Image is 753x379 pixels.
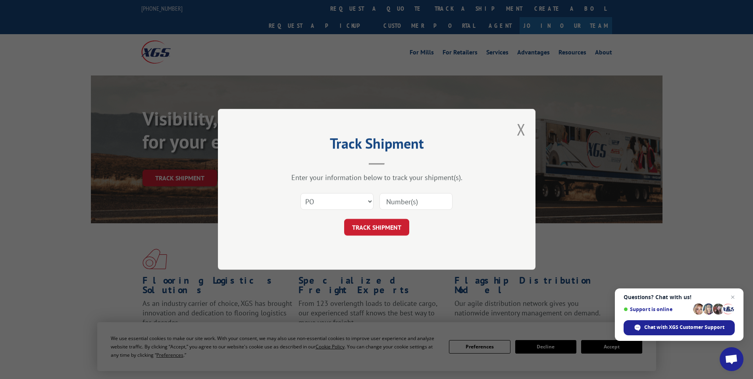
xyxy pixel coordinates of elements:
[624,294,735,300] span: Questions? Chat with us!
[624,320,735,335] div: Chat with XGS Customer Support
[517,119,526,140] button: Close modal
[624,306,690,312] span: Support is online
[728,292,738,302] span: Close chat
[720,347,743,371] div: Open chat
[258,138,496,153] h2: Track Shipment
[379,193,453,210] input: Number(s)
[644,324,724,331] span: Chat with XGS Customer Support
[344,219,409,236] button: TRACK SHIPMENT
[258,173,496,182] div: Enter your information below to track your shipment(s).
